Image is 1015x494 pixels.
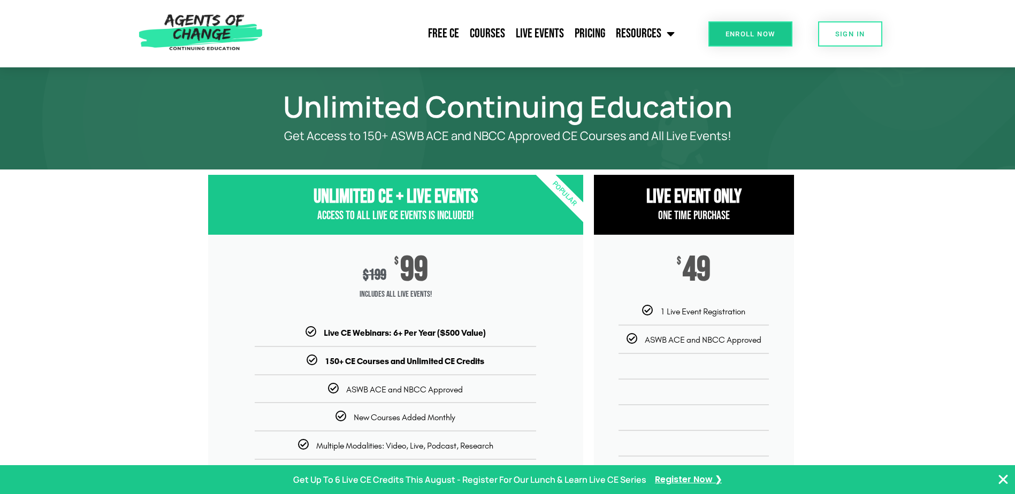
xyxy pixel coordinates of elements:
[594,186,794,209] h3: Live Event Only
[660,306,745,317] span: 1 Live Event Registration
[354,412,455,422] span: New Courses Added Monthly
[324,328,486,338] b: Live CE Webinars: 6+ Per Year ($500 Value)
[363,266,369,284] span: $
[325,356,484,366] b: 150+ CE Courses and Unlimited CE Credits
[464,20,510,47] a: Courses
[423,20,464,47] a: Free CE
[677,256,681,267] span: $
[203,94,813,119] h1: Unlimited Continuing Education
[708,21,792,47] a: Enroll Now
[293,472,646,488] p: Get Up To 6 Live CE Credits This August - Register For Our Lunch & Learn Live CE Series
[246,129,770,143] p: Get Access to 150+ ASWB ACE and NBCC Approved CE Courses and All Live Events!
[502,132,626,256] div: Popular
[510,20,569,47] a: Live Events
[645,335,761,345] span: ASWB ACE and NBCC Approved
[363,266,386,284] div: 199
[835,30,865,37] span: SIGN IN
[208,284,583,305] span: Includes ALL Live Events!
[658,209,730,223] span: One Time Purchase
[726,30,775,37] span: Enroll Now
[316,441,493,451] span: Multiple Modalities: Video, Live, Podcast, Research
[317,209,474,223] span: Access to All Live CE Events Is Included!
[346,384,463,395] span: ASWB ACE and NBCC Approved
[394,256,399,267] span: $
[610,20,680,47] a: Resources
[208,186,583,209] h3: Unlimited CE + Live Events
[997,473,1010,486] button: Close Banner
[818,21,882,47] a: SIGN IN
[569,20,610,47] a: Pricing
[400,256,428,284] span: 99
[683,256,711,284] span: 49
[268,20,680,47] nav: Menu
[655,472,722,488] a: Register Now ❯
